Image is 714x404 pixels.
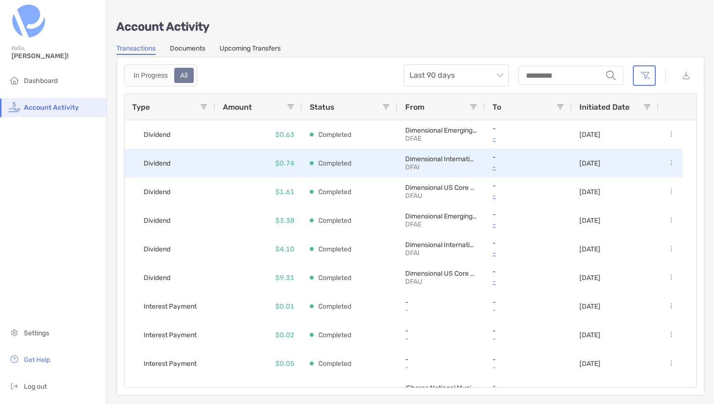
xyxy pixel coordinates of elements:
[405,241,477,249] p: Dimensional International Core Equity Market ETF
[405,163,472,171] p: DFAI
[579,302,600,311] p: [DATE]
[318,157,351,169] p: Completed
[405,335,472,343] p: -
[493,161,564,173] a: -
[405,384,477,392] p: iShares National Muni Bond ETF
[579,331,600,339] p: [DATE]
[493,382,564,390] p: -
[579,131,600,139] p: [DATE]
[493,182,564,190] p: -
[24,104,79,112] span: Account Activity
[493,306,559,314] p: -
[170,44,205,55] a: Documents
[144,384,170,400] span: Dividend
[9,327,20,338] img: settings icon
[24,77,58,85] span: Dashboard
[405,220,472,228] p: DFAE
[9,74,20,86] img: household icon
[493,335,559,343] p: -
[318,186,351,198] p: Completed
[493,276,564,288] a: -
[493,247,564,259] a: -
[128,69,173,82] div: In Progress
[409,65,503,86] span: Last 90 days
[318,329,351,341] p: Completed
[318,358,351,370] p: Completed
[579,103,630,112] span: Initiated Date
[493,190,564,202] p: -
[175,69,193,82] div: All
[223,103,252,112] span: Amount
[579,188,600,196] p: [DATE]
[493,103,501,112] span: To
[318,272,351,284] p: Completed
[116,21,704,33] p: Account Activity
[405,306,472,314] p: -
[493,210,564,218] p: -
[405,278,472,286] p: DFAU
[275,243,294,255] p: $4.10
[310,103,335,112] span: Status
[24,329,49,337] span: Settings
[144,270,170,286] span: Dividend
[493,153,564,161] p: -
[275,186,294,198] p: $1.61
[405,155,477,163] p: Dimensional International Core Equity Market ETF
[275,386,294,398] p: $0.51
[405,249,472,257] p: DFAI
[606,71,616,80] img: input icon
[116,44,156,55] a: Transactions
[493,355,564,363] p: -
[493,268,564,276] p: -
[405,192,472,200] p: DFAU
[318,386,351,398] p: Completed
[493,218,564,230] a: -
[144,356,197,372] span: Interest Payment
[275,272,294,284] p: $9.31
[493,363,559,372] p: -
[9,380,20,392] img: logout icon
[405,103,424,112] span: From
[220,44,281,55] a: Upcoming Transfers
[144,127,170,143] span: Dividend
[124,64,197,86] div: segmented control
[144,327,197,343] span: Interest Payment
[144,299,197,314] span: Interest Payment
[493,133,564,145] a: -
[132,103,150,112] span: Type
[405,327,477,335] p: -
[405,363,472,372] p: -
[579,159,600,167] p: [DATE]
[405,212,477,220] p: Dimensional Emerging Core Equity Market ETF
[493,327,564,335] p: -
[493,239,564,247] p: -
[579,360,600,368] p: [DATE]
[144,241,170,257] span: Dividend
[144,213,170,228] span: Dividend
[405,184,477,192] p: Dimensional US Core Equity Market ETF
[579,245,600,253] p: [DATE]
[9,101,20,113] img: activity icon
[405,135,472,143] p: DFAE
[493,298,564,306] p: -
[275,329,294,341] p: $0.02
[579,217,600,225] p: [DATE]
[275,129,294,141] p: $0.63
[275,358,294,370] p: $0.05
[275,215,294,227] p: $3.38
[405,298,477,306] p: -
[405,355,477,363] p: -
[579,274,600,282] p: [DATE]
[405,269,477,278] p: Dimensional US Core Equity Market ETF
[275,300,294,312] p: $0.01
[318,243,351,255] p: Completed
[11,52,101,60] span: [PERSON_NAME]!
[493,124,564,133] p: -
[405,126,477,135] p: Dimensional Emerging Core Equity Market ETF
[24,383,47,391] span: Log out
[275,157,294,169] p: $0.74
